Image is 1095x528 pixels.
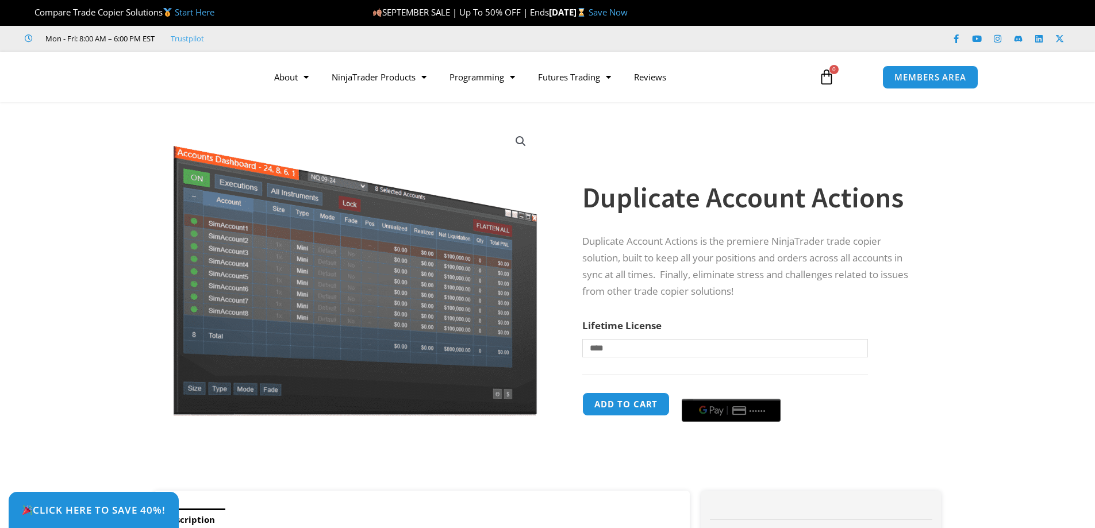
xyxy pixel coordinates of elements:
span: MEMBERS AREA [894,73,966,82]
a: 0 [801,60,852,94]
a: Trustpilot [171,32,204,45]
span: Compare Trade Copier Solutions [25,6,214,18]
h1: Duplicate Account Actions [582,178,918,218]
a: Clear options [582,363,600,371]
a: Futures Trading [527,64,623,90]
img: LogoAI | Affordable Indicators – NinjaTrader [117,56,240,98]
a: Programming [438,64,527,90]
label: Lifetime License [582,319,662,332]
p: Duplicate Account Actions is the premiere NinjaTrader trade copier solution, built to keep all yo... [582,233,918,300]
a: Save Now [589,6,628,18]
img: ⌛ [577,8,586,17]
button: Buy with GPay [682,399,781,422]
img: 🏆 [25,8,34,17]
a: NinjaTrader Products [320,64,438,90]
img: 🎉 [22,505,32,515]
a: Reviews [623,64,678,90]
button: Add to cart [582,392,670,416]
a: About [263,64,320,90]
strong: [DATE] [549,6,589,18]
span: SEPTEMBER SALE | Up To 50% OFF | Ends [372,6,549,18]
a: MEMBERS AREA [882,65,978,89]
span: Mon - Fri: 8:00 AM – 6:00 PM EST [43,32,155,45]
img: 🍂 [373,8,382,17]
img: Screenshot 2024-08-26 15414455555 [170,122,540,416]
nav: Menu [263,64,805,90]
iframe: Secure payment input frame [679,391,783,392]
span: 0 [829,65,839,74]
a: 🎉Click Here to save 40%! [9,492,179,528]
a: View full-screen image gallery [510,131,531,152]
a: Start Here [175,6,214,18]
img: 🥇 [163,8,172,17]
text: •••••• [750,407,767,415]
span: Click Here to save 40%! [22,505,166,515]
